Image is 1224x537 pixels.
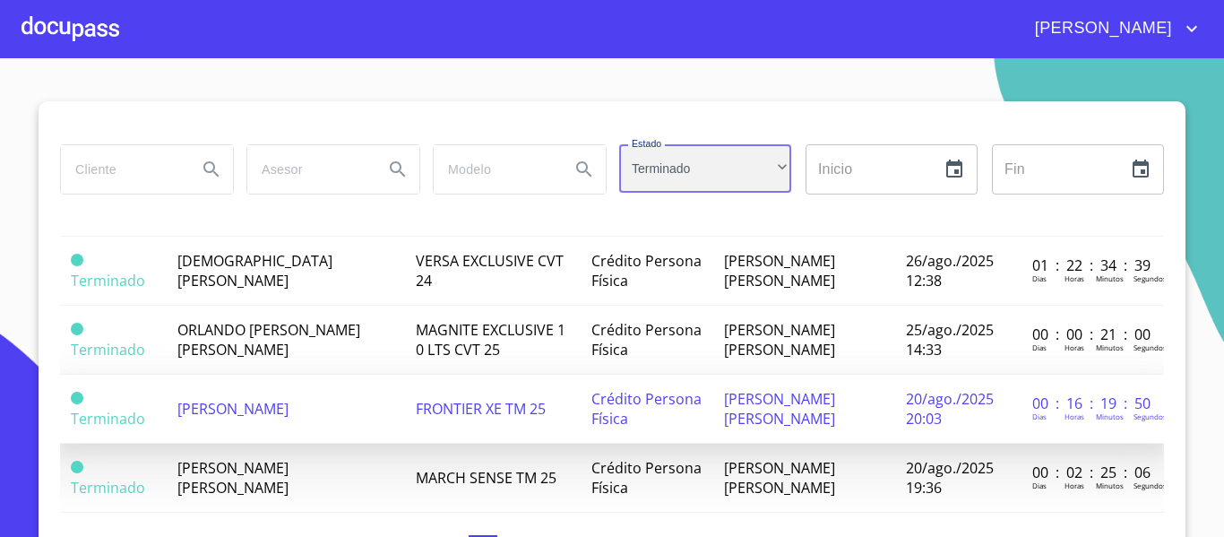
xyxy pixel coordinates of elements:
[376,148,419,191] button: Search
[71,323,83,335] span: Terminado
[1032,411,1047,421] p: Dias
[1065,342,1084,352] p: Horas
[1133,342,1167,352] p: Segundos
[190,148,233,191] button: Search
[1133,411,1167,421] p: Segundos
[591,320,702,359] span: Crédito Persona Física
[619,144,791,193] div: Terminado
[71,340,145,359] span: Terminado
[906,251,994,290] span: 26/ago./2025 12:38
[591,389,702,429] span: Crédito Persona Física
[71,392,83,404] span: Terminado
[247,145,369,194] input: search
[1032,256,1153,275] p: 01 : 22 : 34 : 39
[61,145,183,194] input: search
[1032,481,1047,490] p: Dias
[177,458,289,498] span: [PERSON_NAME] [PERSON_NAME]
[906,320,994,359] span: 25/ago./2025 14:33
[563,148,606,191] button: Search
[724,251,835,290] span: [PERSON_NAME] [PERSON_NAME]
[1096,273,1124,283] p: Minutos
[906,389,994,429] span: 20/ago./2025 20:03
[434,145,556,194] input: search
[1096,411,1124,421] p: Minutos
[1032,463,1153,482] p: 00 : 02 : 25 : 06
[1133,481,1167,490] p: Segundos
[71,461,83,473] span: Terminado
[1096,342,1124,352] p: Minutos
[1065,411,1084,421] p: Horas
[177,251,332,290] span: [DEMOGRAPHIC_DATA][PERSON_NAME]
[906,458,994,498] span: 20/ago./2025 19:36
[71,271,145,290] span: Terminado
[1133,273,1167,283] p: Segundos
[1096,481,1124,490] p: Minutos
[71,254,83,266] span: Terminado
[591,458,702,498] span: Crédito Persona Física
[416,251,564,290] span: VERSA EXCLUSIVE CVT 24
[724,320,835,359] span: [PERSON_NAME] [PERSON_NAME]
[591,251,702,290] span: Crédito Persona Física
[1021,14,1181,43] span: [PERSON_NAME]
[1032,325,1153,344] p: 00 : 00 : 21 : 00
[1032,394,1153,413] p: 00 : 16 : 19 : 50
[416,320,565,359] span: MAGNITE EXCLUSIVE 1 0 LTS CVT 25
[71,478,145,498] span: Terminado
[1032,342,1047,352] p: Dias
[177,320,360,359] span: ORLANDO [PERSON_NAME] [PERSON_NAME]
[1065,273,1084,283] p: Horas
[724,389,835,429] span: [PERSON_NAME] [PERSON_NAME]
[416,399,546,419] span: FRONTIER XE TM 25
[1021,14,1202,43] button: account of current user
[724,458,835,498] span: [PERSON_NAME] [PERSON_NAME]
[177,399,289,419] span: [PERSON_NAME]
[1032,273,1047,283] p: Dias
[71,409,145,429] span: Terminado
[416,468,556,488] span: MARCH SENSE TM 25
[1065,481,1084,490] p: Horas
